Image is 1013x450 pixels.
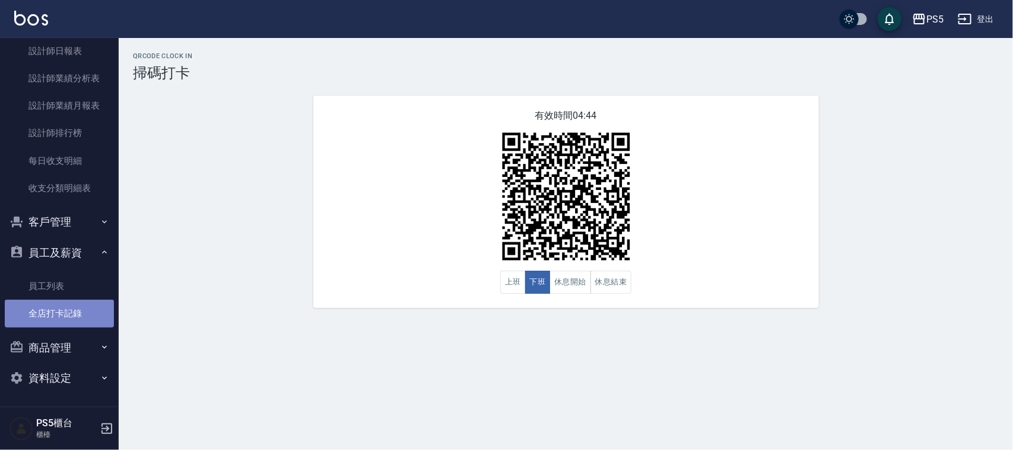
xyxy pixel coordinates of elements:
[5,65,114,92] a: 設計師業績分析表
[926,12,944,27] div: PS5
[5,175,114,202] a: 收支分類明細表
[500,271,526,294] button: 上班
[5,119,114,147] a: 設計師排行榜
[313,96,819,308] div: 有效時間 04:44
[953,8,999,30] button: 登出
[5,207,114,237] button: 客戶管理
[5,237,114,268] button: 員工及薪資
[550,271,591,294] button: 休息開始
[5,92,114,119] a: 設計師業績月報表
[525,271,551,294] button: 下班
[5,272,114,300] a: 員工列表
[14,11,48,26] img: Logo
[5,37,114,65] a: 設計師日報表
[907,7,948,31] button: PS5
[9,417,33,441] img: Person
[36,429,97,440] p: 櫃檯
[590,271,632,294] button: 休息結束
[5,332,114,363] button: 商品管理
[878,7,901,31] button: save
[133,65,999,81] h3: 掃碼打卡
[36,417,97,429] h5: PS5櫃台
[5,147,114,175] a: 每日收支明細
[133,52,999,60] h2: QRcode Clock In
[5,300,114,327] a: 全店打卡記錄
[5,363,114,394] button: 資料設定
